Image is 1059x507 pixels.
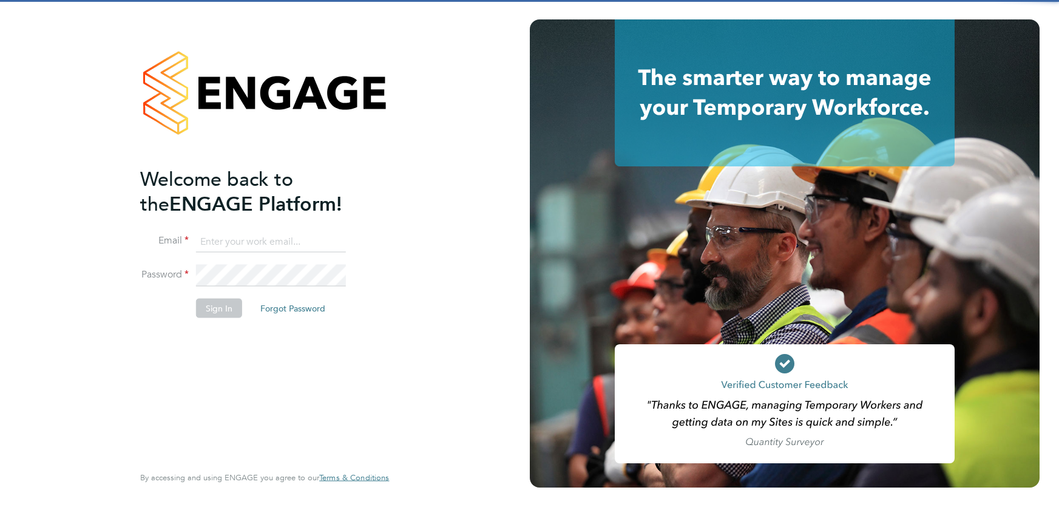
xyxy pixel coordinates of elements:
[140,167,293,216] span: Welcome back to the
[140,166,377,216] h2: ENGAGE Platform!
[319,472,389,483] span: Terms & Conditions
[140,234,189,247] label: Email
[251,299,335,318] button: Forgot Password
[196,231,346,253] input: Enter your work email...
[140,472,389,483] span: By accessing and using ENGAGE you agree to our
[196,299,242,318] button: Sign In
[319,473,389,483] a: Terms & Conditions
[140,268,189,281] label: Password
